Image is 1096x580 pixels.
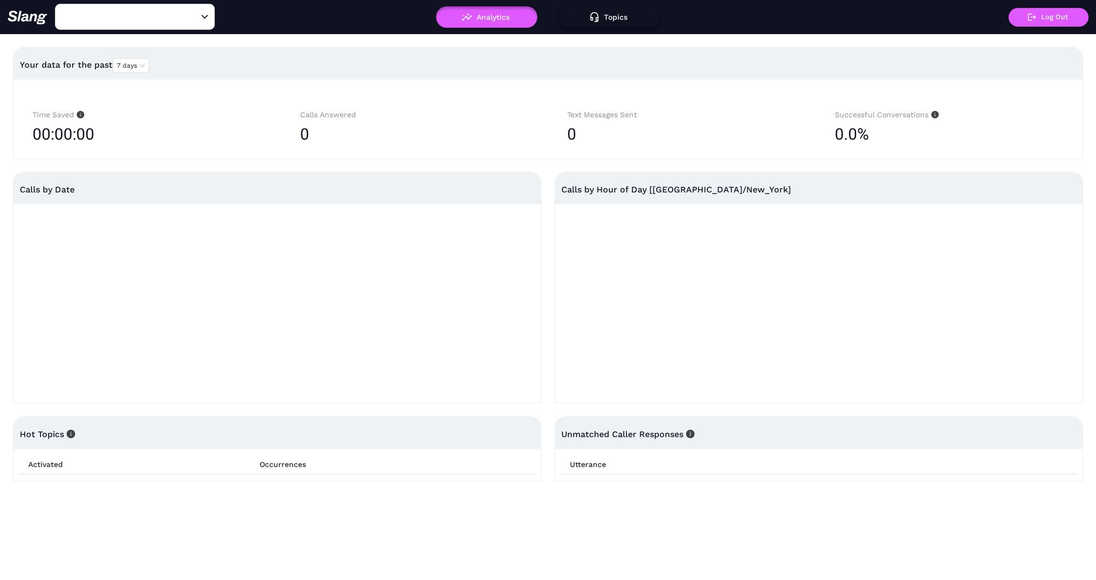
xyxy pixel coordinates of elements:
[561,429,695,439] span: Unmatched Caller Responses
[561,455,1076,474] th: Utterance
[198,11,211,23] button: Open
[20,172,535,207] div: Calls by Date
[20,52,1076,78] div: Your data for the past
[33,121,94,148] span: 00:00:00
[300,109,529,121] div: Calls Answered
[20,429,75,439] span: Hot Topics
[300,125,309,143] span: 0
[567,109,796,121] div: Text Messages Sent
[835,121,869,148] span: 0.0%
[835,110,939,119] span: Successful Conversations
[251,455,535,474] th: Occurrences
[74,111,84,118] span: info-circle
[1009,8,1089,27] button: Log Out
[559,6,660,28] button: Topics
[20,455,251,474] th: Activated
[33,110,84,119] span: Time Saved
[64,430,75,438] span: info-circle
[929,111,939,118] span: info-circle
[117,59,145,72] span: 7 days
[683,430,695,438] span: info-circle
[7,10,47,25] img: 623511267c55cb56e2f2a487_logo2.png
[436,6,537,28] button: Analytics
[561,172,1076,207] div: Calls by Hour of Day [[GEOGRAPHIC_DATA]/New_York]
[436,13,537,20] a: Analytics
[567,125,576,143] span: 0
